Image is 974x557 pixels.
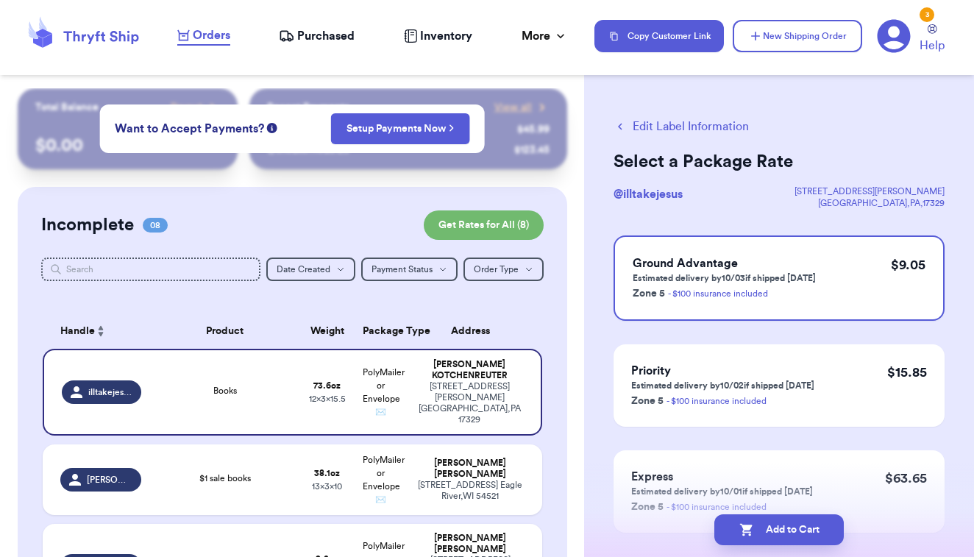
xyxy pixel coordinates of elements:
input: Search [41,258,260,281]
div: [PERSON_NAME] [PERSON_NAME] [416,533,525,555]
span: Date Created [277,265,330,274]
h2: Select a Package Rate [614,150,945,174]
div: [GEOGRAPHIC_DATA] , PA , 17329 [795,197,945,209]
strong: 38.1 oz [314,469,340,478]
p: Estimated delivery by 10/02 if shipped [DATE] [631,380,814,391]
span: Zone 5 [631,502,664,512]
span: Express [631,471,673,483]
a: Inventory [404,27,472,45]
button: Edit Label Information [614,118,749,135]
th: Weight [300,313,354,349]
span: PolyMailer or Envelope ✉️ [363,455,405,504]
span: Ground Advantage [633,258,738,269]
button: Setup Payments Now [331,113,470,144]
div: [STREET_ADDRESS] Eagle River , WI 54521 [416,480,525,502]
span: [PERSON_NAME].0327 [87,474,132,486]
button: Get Rates for All (8) [424,210,544,240]
div: [PERSON_NAME] [PERSON_NAME] [416,458,525,480]
p: $ 63.65 [885,468,927,489]
strong: 73.6 oz [313,381,341,390]
span: Zone 5 [633,288,665,299]
th: Address [408,313,542,349]
span: Inventory [420,27,472,45]
div: [STREET_ADDRESS][PERSON_NAME] [795,185,945,197]
span: Payment Status [372,265,433,274]
a: Purchased [279,27,355,45]
button: Date Created [266,258,355,281]
span: Order Type [474,265,519,274]
h2: Incomplete [41,213,134,237]
p: $ 9.05 [891,255,925,275]
p: $ 15.85 [887,362,927,383]
div: 3 [920,7,934,22]
span: Books [213,386,237,395]
span: Payout [171,100,202,115]
button: Add to Cart [714,514,844,545]
span: Orders [193,26,230,44]
th: Package Type [354,313,408,349]
div: $ 123.45 [514,143,550,157]
button: Payment Status [361,258,458,281]
span: 13 x 3 x 10 [312,482,342,491]
a: 3 [877,19,911,53]
button: Copy Customer Link [594,20,724,52]
button: Order Type [463,258,544,281]
div: [STREET_ADDRESS][PERSON_NAME] [GEOGRAPHIC_DATA] , PA 17329 [416,381,523,425]
div: More [522,27,568,45]
span: View all [494,100,532,115]
button: Sort ascending [95,322,107,340]
th: Product [150,313,300,349]
button: New Shipping Order [733,20,862,52]
a: View all [494,100,550,115]
span: Zone 5 [631,396,664,406]
p: Estimated delivery by 10/01 if shipped [DATE] [631,486,813,497]
p: Total Balance [35,100,99,115]
span: Purchased [297,27,355,45]
span: PolyMailer or Envelope ✉️ [363,368,405,416]
a: - $100 insurance included [666,397,767,405]
span: Priority [631,365,671,377]
span: 08 [143,218,168,233]
a: Setup Payments Now [346,121,455,136]
span: 12 x 3 x 15.5 [309,394,346,403]
div: [PERSON_NAME] KOTCHENREUTER [416,359,523,381]
div: $ 45.99 [517,122,550,137]
p: Recent Payments [267,100,349,115]
span: Help [920,37,945,54]
span: $1 sale books [199,474,251,483]
a: Help [920,24,945,54]
p: $ 0.00 [35,134,220,157]
span: illtakejesus [88,386,132,398]
a: Payout [171,100,220,115]
span: Want to Accept Payments? [115,120,264,138]
span: Handle [60,324,95,339]
a: - $100 insurance included [668,289,768,298]
a: Orders [177,26,230,46]
span: @ illtakejesus [614,188,683,200]
p: Estimated delivery by 10/03 if shipped [DATE] [633,272,816,284]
